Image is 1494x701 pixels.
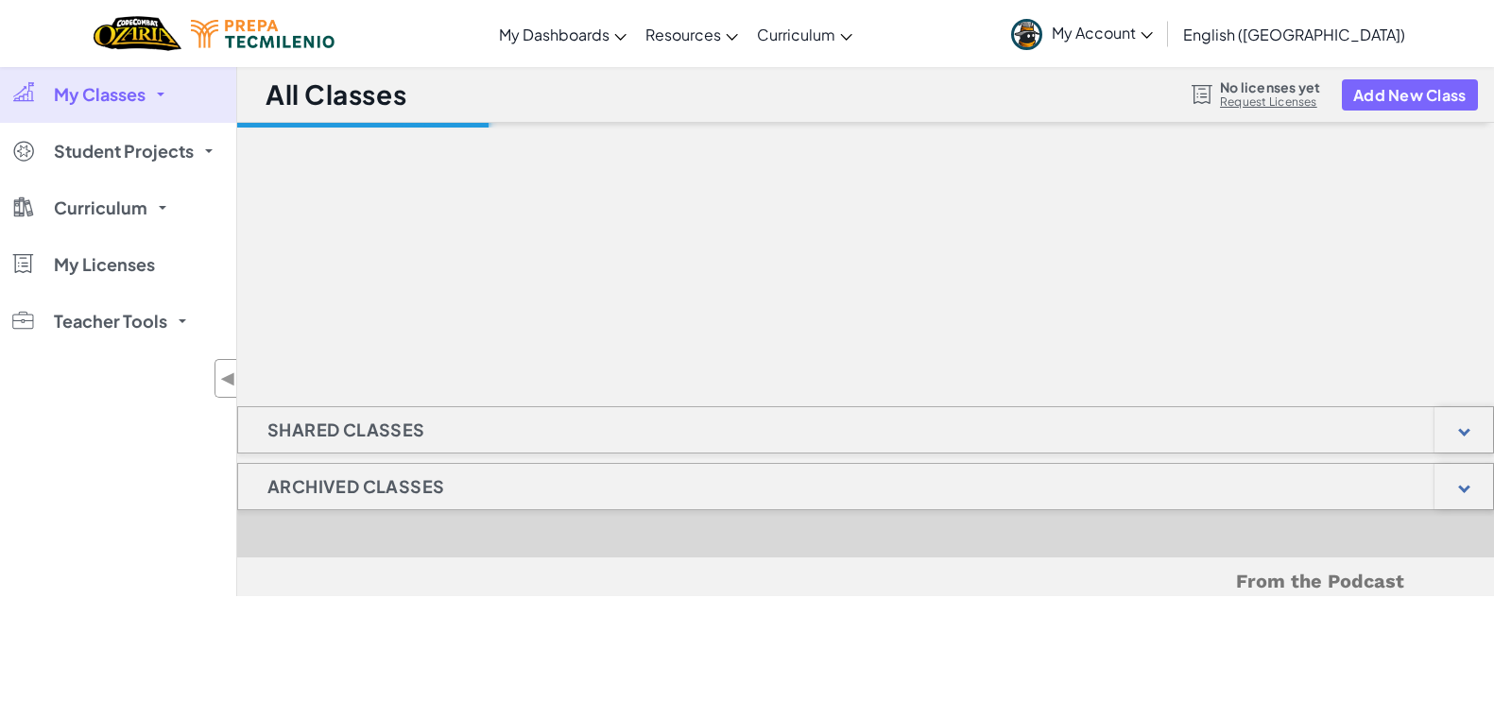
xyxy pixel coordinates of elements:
a: English ([GEOGRAPHIC_DATA]) [1174,9,1415,60]
img: Home [94,14,181,53]
a: Curriculum [747,9,862,60]
h1: Shared Classes [238,406,455,453]
span: Student Projects [54,143,194,160]
a: Resources [636,9,747,60]
span: Curriculum [757,25,835,44]
span: Resources [645,25,721,44]
a: Ozaria by CodeCombat logo [94,14,181,53]
span: My Licenses [54,256,155,273]
button: Add New Class [1342,79,1478,111]
span: Teacher Tools [54,313,167,330]
span: English ([GEOGRAPHIC_DATA]) [1183,25,1405,44]
span: ◀ [220,365,236,392]
a: Request Licenses [1220,94,1320,110]
h5: From the Podcast [327,567,1404,596]
h1: All Classes [266,77,406,112]
span: No licenses yet [1220,79,1320,94]
img: Tecmilenio logo [191,20,335,48]
span: Curriculum [54,199,147,216]
a: My Dashboards [489,9,636,60]
span: My Classes [54,86,146,103]
span: My Account [1052,23,1153,43]
a: My Account [1002,4,1162,63]
h1: Archived Classes [238,463,473,510]
span: My Dashboards [499,25,610,44]
img: avatar [1011,19,1042,50]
